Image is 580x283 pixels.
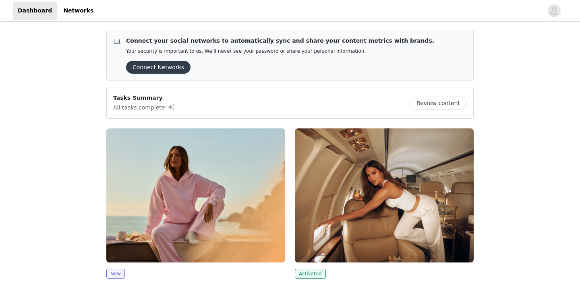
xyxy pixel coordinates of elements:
[13,2,57,20] a: Dashboard
[113,94,175,102] p: Tasks Summary
[106,269,125,279] span: New
[410,97,467,109] button: Review content
[295,128,474,262] img: Fabletics
[295,269,326,279] span: Activated
[550,4,558,17] div: avatar
[58,2,98,20] a: Networks
[126,61,191,74] button: Connect Networks
[126,37,434,45] p: Connect your social networks to automatically sync and share your content metrics with brands.
[106,128,285,262] img: Fabletics
[113,102,175,112] p: All tasks complete!
[126,48,434,54] p: Your security is important to us. We’ll never see your password or share your personal information.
